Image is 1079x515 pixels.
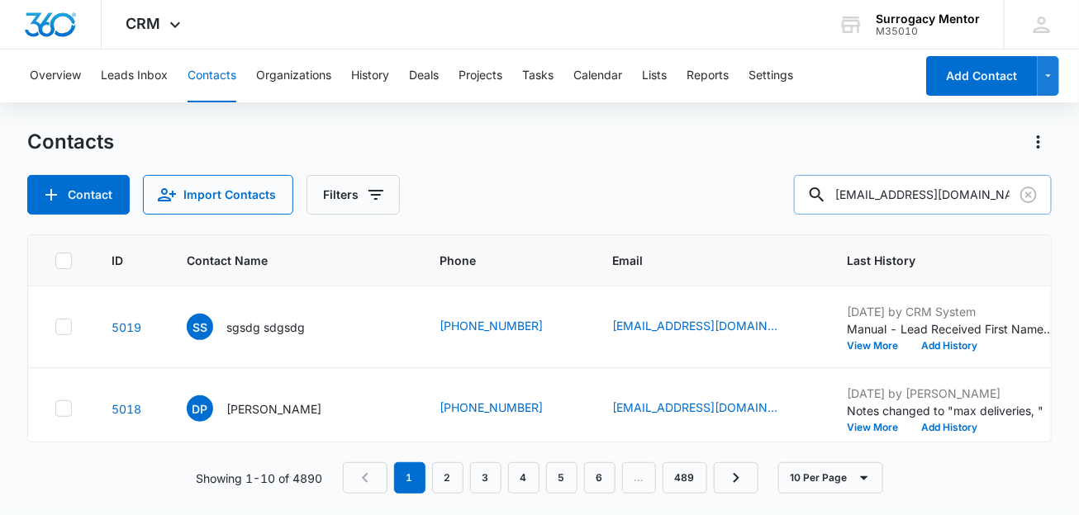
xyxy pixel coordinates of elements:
button: View More [848,423,910,432]
div: Email - anntonykps@gmail.com - Select to Edit Field [613,317,808,337]
p: Notes changed to "max deliveries, " [848,402,1054,419]
button: Add Contact [27,175,130,215]
a: Page 2 [432,462,463,494]
button: Projects [459,50,502,102]
p: Showing 1-10 of 4890 [197,470,323,487]
button: Actions [1025,129,1052,155]
button: Contacts [188,50,236,102]
a: Page 3 [470,462,501,494]
p: [DATE] by [PERSON_NAME] [848,385,1054,402]
span: CRM [126,15,161,32]
div: account id [876,26,980,37]
div: Phone - +1 (760) 546-8775 - Select to Edit Field [440,399,573,418]
span: Last History [848,252,1030,269]
a: Next Page [714,462,758,494]
button: Reports [687,50,729,102]
a: [PHONE_NUMBER] [440,399,544,416]
span: ID [112,252,123,269]
a: Navigate to contact details page for sgsdg sdgsdg [112,320,141,334]
span: Email [613,252,784,269]
a: Page 6 [584,462,616,494]
div: Contact Name - Deycea Perez - Select to Edit Field [187,395,351,422]
nav: Pagination [343,462,758,494]
span: ss [187,314,213,340]
div: Contact Name - sgsdg sdgsdg - Select to Edit Field [187,314,335,340]
button: Tasks [522,50,554,102]
button: Leads Inbox [101,50,168,102]
button: View More [848,341,910,351]
p: Manual - Lead Received First Name: sgsdg Last Name: sdgsdg Phone: [PHONE_NUMBER] Email: [EMAIL_AD... [848,320,1054,338]
div: Phone - +1 (480) 646-4664 - Select to Edit Field [440,317,573,337]
button: Import Contacts [143,175,293,215]
button: Lists [642,50,667,102]
button: Filters [307,175,400,215]
button: Settings [749,50,793,102]
button: History [351,50,389,102]
p: sgsdg sdgsdg [226,319,305,336]
button: 10 Per Page [778,462,883,494]
input: Search Contacts [794,175,1052,215]
a: Navigate to contact details page for Deycea Perez [112,402,141,416]
button: Calendar [573,50,622,102]
div: account name [876,12,980,26]
span: DP [187,395,213,422]
h1: Contacts [27,130,114,154]
span: Contact Name [187,252,377,269]
em: 1 [394,462,425,494]
button: Overview [30,50,81,102]
a: Page 5 [546,462,578,494]
button: Add History [910,341,990,351]
button: Add Contact [926,56,1038,96]
a: [PHONE_NUMBER] [440,317,544,334]
a: Page 489 [663,462,707,494]
span: Phone [440,252,549,269]
a: [EMAIL_ADDRESS][DOMAIN_NAME] [613,317,778,334]
a: [EMAIL_ADDRESS][DOMAIN_NAME] [613,399,778,416]
button: Add History [910,423,990,432]
button: Deals [409,50,439,102]
a: Page 4 [508,462,539,494]
div: Email - deyceajunior@yahoo.com - Select to Edit Field [613,399,808,418]
button: Organizations [256,50,331,102]
p: [PERSON_NAME] [226,400,321,418]
button: Clear [1015,182,1042,208]
p: [DATE] by CRM System [848,303,1054,320]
